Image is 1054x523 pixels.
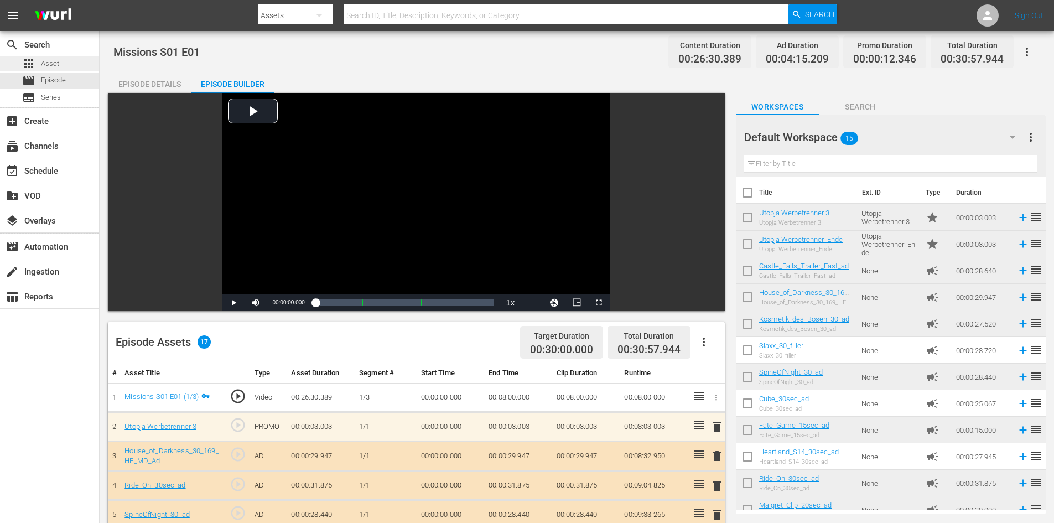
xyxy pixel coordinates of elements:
[1017,344,1029,356] svg: Add to Episode
[6,164,19,178] span: Schedule
[926,397,939,410] span: Ad
[1017,397,1029,410] svg: Add to Episode
[124,447,219,465] a: House_of_Darkness_30_169_HE_MD_Ad
[919,177,949,208] th: Type
[710,418,724,434] button: delete
[926,450,939,463] span: Ad
[7,9,20,22] span: menu
[759,458,839,465] div: Heartland_S14_30sec_ad
[759,341,803,350] a: Slaxx_30_filler
[952,231,1013,257] td: 00:00:03.003
[1029,237,1042,250] span: reorder
[952,417,1013,443] td: 00:00:15.000
[857,364,921,390] td: None
[759,485,819,492] div: Ride_On_30sec_ad
[759,448,839,456] a: Heartland_S14_30sec_ad
[108,471,120,500] td: 4
[245,294,267,311] button: Mute
[124,510,190,519] a: SpineOfNight_30_ad
[250,383,287,412] td: Video
[250,412,287,442] td: PROMO
[857,337,921,364] td: None
[230,476,246,493] span: play_circle_outline
[552,363,620,384] th: Clip Duration
[1024,131,1037,144] span: more_vert
[191,71,274,93] button: Episode Builder
[417,471,485,500] td: 00:00:00.000
[108,71,191,97] div: Episode Details
[819,100,902,114] span: Search
[1017,504,1029,516] svg: Add to Episode
[222,93,610,311] div: Video Player
[759,246,843,253] div: Utopja Werbetrenner_Ende
[1017,265,1029,277] svg: Add to Episode
[124,392,199,401] a: Missions S01 E01 (1/3)
[552,383,620,412] td: 00:08:00.000
[710,478,724,494] button: delete
[22,74,35,87] span: Episode
[620,363,688,384] th: Runtime
[1029,449,1042,463] span: reorder
[355,383,416,412] td: 1/3
[6,265,19,278] span: create
[710,507,724,523] button: delete
[588,294,610,311] button: Fullscreen
[759,395,809,403] a: Cube_30sec_ad
[926,291,939,304] span: Ad
[272,299,304,305] span: 00:00:00.000
[552,412,620,442] td: 00:00:03.003
[857,310,921,337] td: None
[191,71,274,97] div: Episode Builder
[108,412,120,442] td: 2
[6,240,19,253] span: Automation
[1017,371,1029,383] svg: Add to Episode
[857,496,921,523] td: None
[6,189,19,203] span: VOD
[230,446,246,463] span: play_circle_outline
[941,38,1004,53] div: Total Duration
[759,405,809,412] div: Cube_30sec_ad
[678,53,741,66] span: 00:26:30.389
[857,470,921,496] td: None
[1015,11,1043,20] a: Sign Out
[710,448,724,464] button: delete
[952,364,1013,390] td: 00:00:28.440
[788,4,837,24] button: Search
[952,337,1013,364] td: 00:00:28.720
[484,412,552,442] td: 00:00:03.003
[766,38,829,53] div: Ad Duration
[857,284,921,310] td: None
[484,363,552,384] th: End Time
[952,443,1013,470] td: 00:00:27.945
[678,38,741,53] div: Content Duration
[926,423,939,437] span: Ad
[230,417,246,433] span: play_circle_outline
[759,379,823,386] div: SpineOfNight_30_ad
[710,479,724,493] span: delete
[926,237,939,251] span: Promo
[857,204,921,231] td: Utopja Werbetrenner 3
[1029,343,1042,356] span: reorder
[759,262,849,270] a: Castle_Falls_Trailer_Fast_ad
[108,441,120,471] td: 3
[857,443,921,470] td: None
[766,53,829,66] span: 00:04:15.209
[530,328,593,344] div: Target Duration
[949,177,1016,208] th: Duration
[952,470,1013,496] td: 00:00:31.875
[736,100,819,114] span: Workspaces
[287,383,355,412] td: 00:26:30.389
[952,257,1013,284] td: 00:00:28.640
[620,412,688,442] td: 00:08:03.003
[230,505,246,521] span: play_circle_outline
[857,417,921,443] td: None
[355,441,416,471] td: 1/1
[620,383,688,412] td: 00:08:00.000
[759,209,829,217] a: Utopja Werbetrenner 3
[552,441,620,471] td: 00:00:29.947
[857,231,921,257] td: Utopja Werbetrenner_Ende
[250,363,287,384] th: Type
[952,310,1013,337] td: 00:00:27.520
[759,474,819,483] a: Ride_On_30sec_ad
[1017,477,1029,489] svg: Add to Episode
